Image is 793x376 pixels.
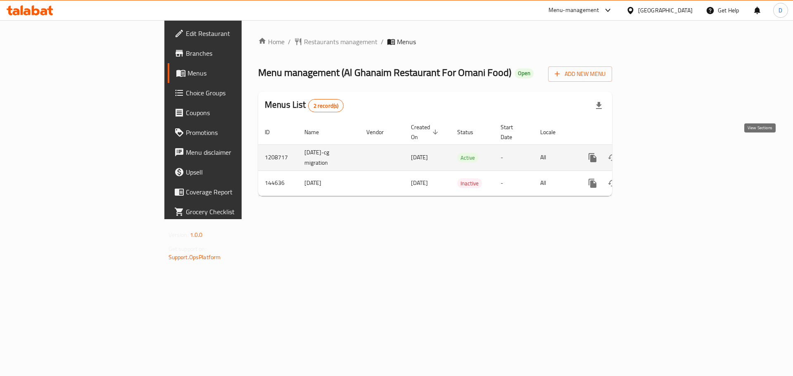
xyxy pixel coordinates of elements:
[501,122,524,142] span: Start Date
[515,69,534,78] div: Open
[576,120,669,145] th: Actions
[548,5,599,15] div: Menu-management
[186,147,290,157] span: Menu disclaimer
[186,207,290,217] span: Grocery Checklist
[188,68,290,78] span: Menus
[258,120,669,196] table: enhanced table
[186,88,290,98] span: Choice Groups
[411,177,428,188] span: [DATE]
[298,144,360,170] td: [DATE]-cg migration
[258,63,511,82] span: Menu management ( Al Ghanaim Restaurant For Omani Food )
[265,99,344,112] h2: Menus List
[186,28,290,38] span: Edit Restaurant
[168,142,297,162] a: Menu disclaimer
[583,173,603,193] button: more
[186,48,290,58] span: Branches
[457,127,484,137] span: Status
[168,63,297,83] a: Menus
[258,37,612,47] nav: breadcrumb
[168,83,297,103] a: Choice Groups
[190,229,203,240] span: 1.0.0
[534,170,576,196] td: All
[515,70,534,77] span: Open
[548,66,612,82] button: Add New Menu
[169,244,207,254] span: Get support on:
[168,202,297,222] a: Grocery Checklist
[265,127,280,137] span: ID
[411,152,428,163] span: [DATE]
[308,99,344,112] div: Total records count
[589,96,609,116] div: Export file
[168,182,297,202] a: Coverage Report
[304,127,330,137] span: Name
[411,122,441,142] span: Created On
[381,37,384,47] li: /
[494,170,534,196] td: -
[168,43,297,63] a: Branches
[309,102,344,110] span: 2 record(s)
[298,170,360,196] td: [DATE]
[168,123,297,142] a: Promotions
[603,173,622,193] button: Change Status
[294,37,378,47] a: Restaurants management
[168,103,297,123] a: Coupons
[186,108,290,118] span: Coupons
[169,252,221,262] a: Support.OpsPlatform
[457,153,478,163] span: Active
[555,69,605,79] span: Add New Menu
[583,148,603,168] button: more
[186,187,290,197] span: Coverage Report
[304,37,378,47] span: Restaurants management
[366,127,394,137] span: Vendor
[638,6,693,15] div: [GEOGRAPHIC_DATA]
[169,229,189,240] span: Version:
[540,127,566,137] span: Locale
[603,148,622,168] button: Change Status
[457,179,482,188] span: Inactive
[168,162,297,182] a: Upsell
[168,24,297,43] a: Edit Restaurant
[779,6,782,15] span: D
[186,128,290,137] span: Promotions
[494,144,534,170] td: -
[397,37,416,47] span: Menus
[534,144,576,170] td: All
[186,167,290,177] span: Upsell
